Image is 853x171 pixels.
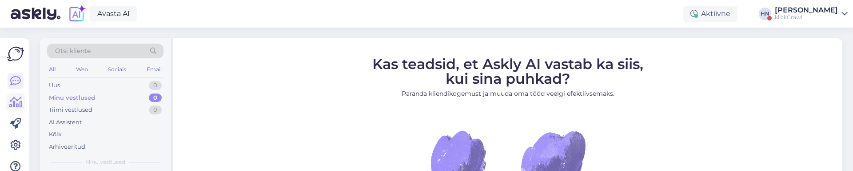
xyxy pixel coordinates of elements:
[68,4,86,23] img: explore-ai
[74,64,90,75] div: Web
[47,64,57,75] div: All
[90,6,137,21] a: Avasta AI
[55,46,91,56] span: Otsi kliente
[7,45,24,62] img: Askly Logo
[775,7,838,14] div: [PERSON_NAME]
[149,106,162,114] div: 0
[85,158,125,166] span: Minu vestlused
[372,89,643,98] p: Paranda kliendikogemust ja muuda oma tööd veelgi efektiivsemaks.
[49,94,95,102] div: Minu vestlused
[49,106,92,114] div: Tiimi vestlused
[372,55,643,87] span: Kas teadsid, et Askly AI vastab ka siis, kui sina puhkad?
[149,94,162,102] div: 0
[775,14,838,21] div: klickCrawl
[49,81,60,90] div: Uus
[145,64,163,75] div: Email
[49,142,85,151] div: Arhiveeritud
[775,7,848,21] a: [PERSON_NAME]klickCrawl
[49,118,82,127] div: AI Assistent
[149,81,162,90] div: 0
[49,130,62,139] div: Kõik
[759,8,771,20] div: HN
[683,6,737,22] div: Aktiivne
[106,64,128,75] div: Socials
